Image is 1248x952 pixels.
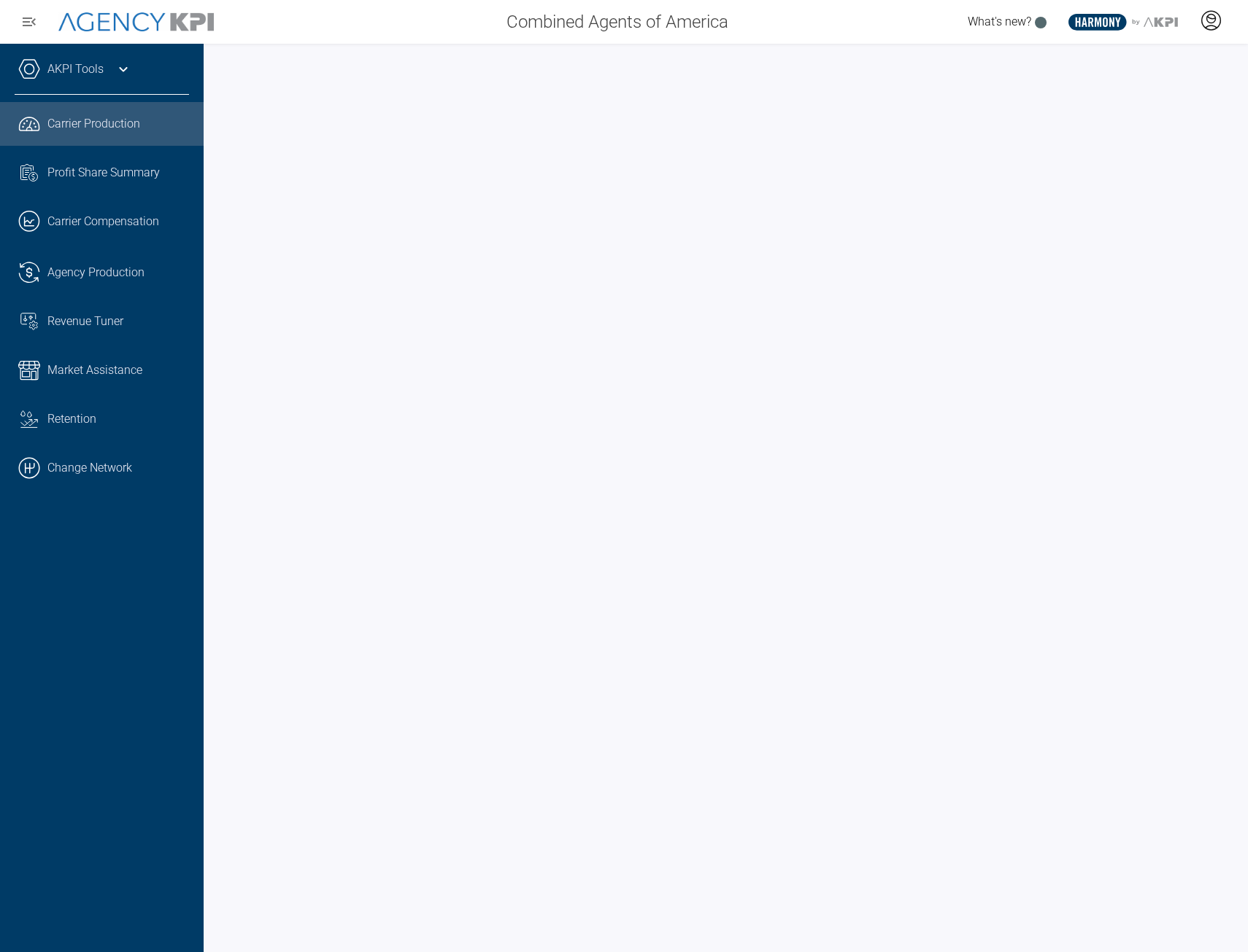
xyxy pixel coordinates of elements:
[47,362,142,379] span: Market Assistance
[47,115,140,133] span: Carrier Production
[968,15,1031,28] span: What's new?
[47,164,160,182] span: Profit Share Summary
[47,410,189,428] div: Retention
[47,264,145,281] span: Agency Production
[58,12,214,32] img: AgencyKPI
[47,213,159,230] span: Carrier Compensation
[506,9,728,35] span: Combined Agents of America
[47,313,123,330] span: Revenue Tuner
[47,61,104,78] a: AKPI Tools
